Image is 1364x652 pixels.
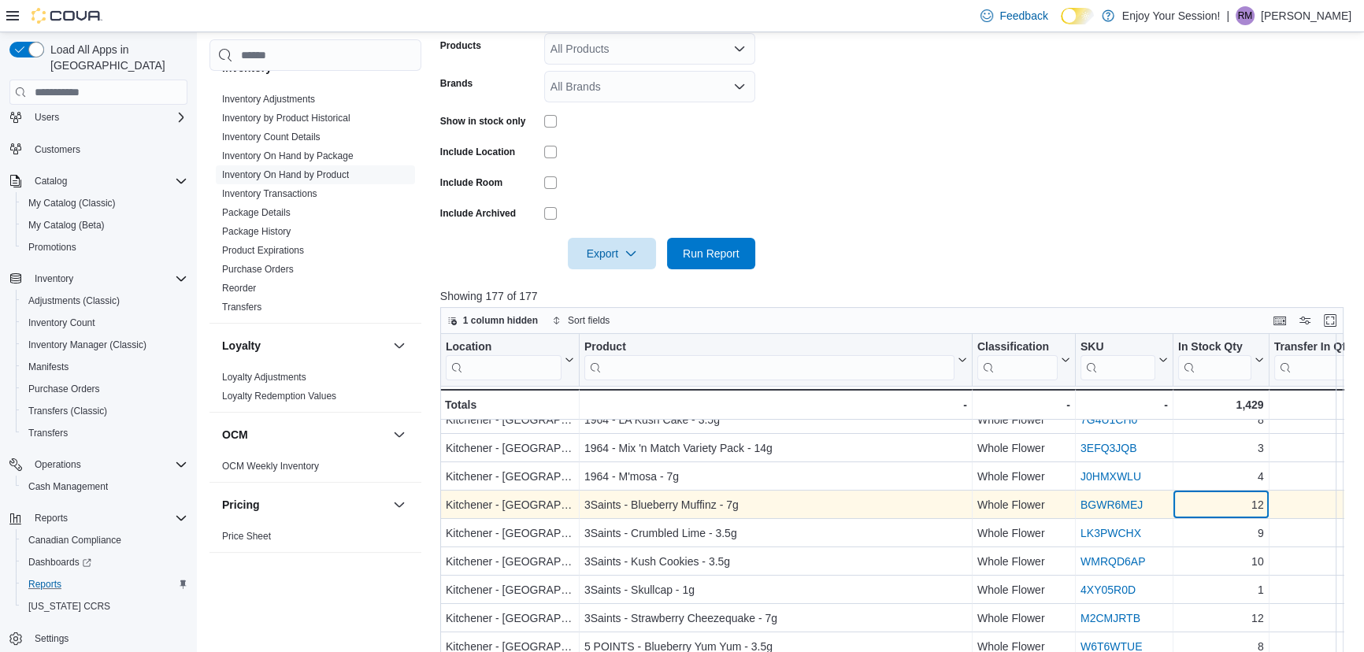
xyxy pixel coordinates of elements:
div: 1 [1178,581,1264,600]
h3: Loyalty [222,338,261,354]
span: Adjustments (Classic) [28,295,120,307]
button: Location [446,340,574,380]
a: Cash Management [22,477,114,496]
div: 1964 - Mix 'n Match Variety Pack - 14g [584,439,967,458]
div: - [584,395,967,414]
span: Inventory Count [22,313,187,332]
div: 4 [1178,468,1264,487]
button: Manifests [16,356,194,378]
button: Pricing [390,495,409,514]
a: 4XY05R0D [1080,584,1136,597]
a: J0HMXWLU [1080,471,1141,483]
button: Reports [28,509,74,528]
button: Promotions [16,236,194,258]
span: Dashboards [28,556,91,569]
span: Customers [28,139,187,159]
button: Open list of options [733,80,746,93]
h3: OCM [222,427,248,443]
button: Reports [3,507,194,529]
a: BGWR6MEJ [1080,499,1143,512]
button: Catalog [28,172,73,191]
button: Operations [3,454,194,476]
button: Inventory Manager (Classic) [16,334,194,356]
a: Product Expirations [222,245,304,256]
p: [PERSON_NAME] [1261,6,1351,25]
span: OCM Weekly Inventory [222,460,319,472]
span: Loyalty Adjustments [222,371,306,383]
button: Display options [1295,311,1314,330]
span: Inventory Manager (Classic) [28,339,146,351]
div: Product [584,340,954,380]
button: Pricing [222,497,387,513]
div: Rahil Mansuri [1236,6,1255,25]
p: | [1226,6,1229,25]
div: Kitchener - [GEOGRAPHIC_DATA] [446,439,574,458]
button: Enter fullscreen [1321,311,1340,330]
img: Cova [32,8,102,24]
button: My Catalog (Beta) [16,214,194,236]
a: Inventory Adjustments [222,94,315,105]
span: My Catalog (Beta) [28,219,105,232]
div: 3Saints - Skullcap - 1g [584,581,967,600]
span: Export [577,238,647,269]
span: Manifests [22,357,187,376]
span: Inventory On Hand by Package [222,150,354,162]
div: 3Saints - Crumbled Lime - 3.5g [584,524,967,543]
a: Package History [222,226,291,237]
div: 1,429 [1178,395,1264,414]
button: Reports [16,573,194,595]
a: Inventory Transactions [222,188,317,199]
span: Reports [35,512,68,524]
span: Product Expirations [222,244,304,257]
div: In Stock Qty [1178,340,1251,380]
span: My Catalog (Beta) [22,216,187,235]
a: Inventory Count Details [222,132,321,143]
h3: Pricing [222,497,259,513]
span: Settings [35,632,69,645]
label: Include Location [440,146,515,158]
a: Canadian Compliance [22,531,128,550]
div: 3 [1178,439,1264,458]
div: 12 [1178,496,1264,515]
div: Kitchener - [GEOGRAPHIC_DATA] [446,524,574,543]
div: - [977,395,1070,414]
div: Totals [445,395,574,414]
button: Export [568,238,656,269]
span: Inventory Manager (Classic) [22,335,187,354]
a: Inventory On Hand by Product [222,169,349,180]
div: Transfer In Qty [1273,340,1360,355]
span: Transfers (Classic) [22,402,187,420]
a: Customers [28,140,87,159]
a: Transfers [22,424,74,443]
div: Whole Flower [977,439,1070,458]
a: Promotions [22,238,83,257]
button: Loyalty [222,338,387,354]
span: Promotions [28,241,76,254]
div: 3Saints - Kush Cookies - 3.5g [584,553,967,572]
button: Inventory [28,269,80,288]
div: Kitchener - [GEOGRAPHIC_DATA] [446,609,574,628]
span: Purchase Orders [222,263,294,276]
span: Catalog [28,172,187,191]
span: Reports [28,509,187,528]
div: 8 [1178,411,1264,430]
a: Package Details [222,207,291,218]
button: Inventory Count [16,312,194,334]
div: SKU [1080,340,1155,355]
div: Kitchener - [GEOGRAPHIC_DATA] [446,553,574,572]
span: Package Details [222,206,291,219]
a: Inventory Count [22,313,102,332]
span: Adjustments (Classic) [22,291,187,310]
a: Inventory by Product Historical [222,113,350,124]
button: [US_STATE] CCRS [16,595,194,617]
div: Inventory [209,90,421,323]
a: My Catalog (Classic) [22,194,122,213]
a: Settings [28,629,75,648]
span: Inventory Transactions [222,187,317,200]
div: OCM [209,457,421,482]
span: Inventory [28,269,187,288]
a: Reorder [222,283,256,294]
button: Transfers [16,422,194,444]
span: Package History [222,225,291,238]
button: Classification [977,340,1070,380]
